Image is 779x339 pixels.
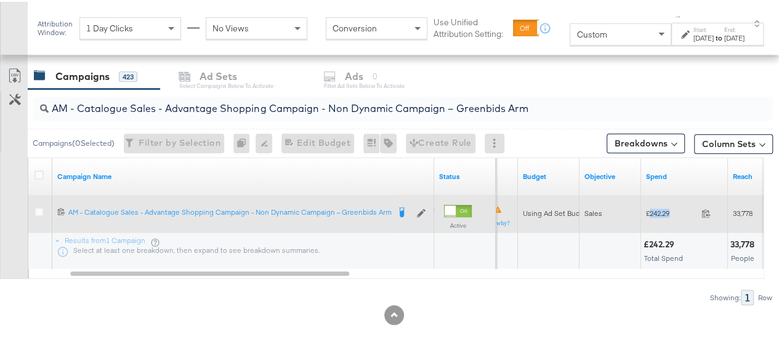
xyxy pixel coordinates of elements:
input: Search Campaigns by Name, ID or Objective [49,90,708,114]
div: £242.29 [644,237,678,249]
span: Total Spend [644,252,683,261]
span: No Views [212,21,249,32]
label: End: [724,24,745,32]
div: Showing: [709,292,741,300]
strong: to [714,31,724,41]
span: Custom [576,27,607,38]
span: £242.29 [646,207,696,216]
div: Using Ad Set Budget [523,207,591,217]
label: Use Unified Attribution Setting: [434,15,508,38]
label: Active [444,220,472,228]
div: [DATE] [693,31,714,41]
span: 33,778 [733,207,753,216]
div: [DATE] [724,31,745,41]
label: Start: [693,24,714,32]
div: AM - Catalogue Sales - Advantage Shopping Campaign - Non Dynamic Campaign – Greenbids Arm [68,205,389,215]
span: ↑ [672,13,684,17]
div: 423 [119,70,137,81]
button: Breakdowns [607,132,685,151]
span: Conversion [333,21,377,32]
span: People [731,252,754,261]
div: Campaigns ( 0 Selected) [33,136,115,147]
a: AM - Catalogue Sales - Advantage Shopping Campaign - Non Dynamic Campaign – Greenbids Arm [68,205,389,218]
div: 1 [741,288,754,303]
a: The maximum amount you're willing to spend on your ads, on average each day or over the lifetime ... [523,170,575,180]
span: 1 Day Clicks [86,21,133,32]
div: Attribution Window: [37,18,73,35]
button: Column Sets [694,132,773,152]
div: 0 [233,132,256,151]
div: Row [757,292,773,300]
div: Campaigns [55,68,110,82]
a: The total amount spent to date. [646,170,723,180]
a: Your campaign's objective. [584,170,636,180]
div: 33,778 [730,237,758,249]
a: Your campaign name. [57,170,429,180]
span: Sales [584,207,602,216]
a: Shows the current state of your Ad Campaign. [439,170,491,180]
